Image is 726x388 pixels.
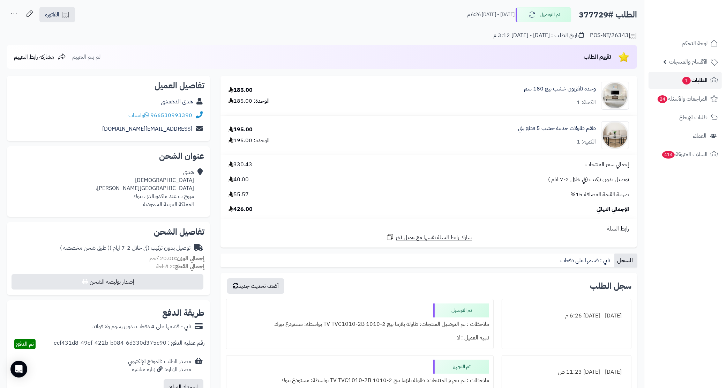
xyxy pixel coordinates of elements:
div: تنبيه العميل : لا [231,331,489,345]
span: شارك رابط السلة نفسها مع عميل آخر [396,234,472,242]
a: السلات المتروكة414 [649,146,722,163]
span: توصيل بدون تركيب (في خلال 2-7 ايام ) [548,176,629,184]
button: إصدار بوليصة الشحن [12,274,203,290]
span: ضريبة القيمة المضافة 15% [570,191,629,199]
span: طلبات الإرجاع [679,112,708,122]
a: شارك رابط السلة نفسها مع عميل آخر [386,233,472,242]
div: مصدر الطلب :الموقع الإلكتروني [128,358,191,374]
div: تاريخ الطلب : [DATE] - [DATE] 3:12 م [493,31,584,39]
span: السلات المتروكة [661,149,708,159]
small: [DATE] - [DATE] 6:26 م [467,11,515,18]
div: هدى [DEMOGRAPHIC_DATA] [GEOGRAPHIC_DATA][PERSON_NAME]، مروج ب عند ماكدونالدز ، تبوك المملكة العرب... [96,168,194,208]
span: لم يتم التقييم [72,53,100,61]
button: تم التوصيل [516,7,571,22]
a: طلبات الإرجاع [649,109,722,126]
a: هدى الدهمشي [161,97,193,106]
div: رقم عملية الدفع : ecf431d8-49ef-422b-b084-6d330d375c90 [54,339,204,349]
a: واتساب [128,111,149,119]
span: لوحة التحكم [682,38,708,48]
div: تم التوصيل [433,303,489,317]
span: 414 [662,151,675,159]
small: 20.00 كجم [149,254,204,263]
div: الوحدة: 195.00 [229,137,270,145]
span: العملاء [693,131,706,141]
img: 1750501109-220601011472-90x90.jpg [601,82,629,110]
a: العملاء [649,127,722,144]
span: مشاركة رابط التقييم [14,53,54,61]
div: الكمية: 1 [577,98,596,107]
h2: عنوان الشحن [13,152,204,160]
div: 195.00 [229,126,253,134]
span: 40.00 [229,176,249,184]
img: logo-2.png [679,19,719,33]
span: الفاتورة [45,10,59,19]
small: 2 قطعة [156,262,204,271]
h2: تفاصيل الشحن [13,228,204,236]
a: طقم طاولات خدمة خشب 5 قطع بني [518,124,596,132]
h2: طريقة الدفع [162,309,204,317]
span: الإجمالي النهائي [597,205,629,213]
div: الكمية: 1 [577,138,596,146]
img: 1756382107-1-90x90.jpg [601,121,629,149]
span: الطلبات [682,75,708,85]
span: 55.57 [229,191,249,199]
div: تابي - قسّمها على 4 دفعات بدون رسوم ولا فوائد [92,323,191,331]
div: مصدر الزيارة: زيارة مباشرة [128,366,191,374]
a: مشاركة رابط التقييم [14,53,66,61]
div: توصيل بدون تركيب (في خلال 2-7 ايام ) [60,244,190,252]
button: أضف تحديث جديد [227,278,284,294]
div: ملاحظات : تم تجهيز المنتجات: طاولة بلازما بيج 2-1010 TV TVC1010-2B بواسطة: مستودع تبوك [231,374,489,387]
a: 966530993390 [150,111,192,119]
span: 1 [682,77,691,85]
div: الوحدة: 185.00 [229,97,270,105]
a: [EMAIL_ADDRESS][DOMAIN_NAME] [102,125,192,133]
span: ( طرق شحن مخصصة ) [60,244,110,252]
h3: سجل الطلب [590,282,631,290]
a: السجل [614,254,637,268]
h2: تفاصيل العميل [13,81,204,90]
div: 185.00 [229,86,253,94]
span: الأقسام والمنتجات [669,57,708,67]
span: 426.00 [229,205,253,213]
span: المراجعات والأسئلة [657,94,708,104]
a: الفاتورة [39,7,75,22]
div: رابط السلة [223,225,634,233]
div: تم التجهيز [433,360,489,374]
div: Open Intercom Messenger [10,361,27,378]
span: 330.43 [229,161,252,169]
span: 24 [658,95,667,103]
div: [DATE] - [DATE] 6:26 م [506,309,627,323]
a: المراجعات والأسئلة24 [649,90,722,107]
div: POS-NT/26343 [590,31,637,40]
a: وحدة تلفزيون خشب بيج 180 سم [524,85,596,93]
a: تابي : قسمها على دفعات [557,254,614,268]
a: لوحة التحكم [649,35,722,52]
h2: الطلب #377729 [579,8,637,22]
a: الطلبات1 [649,72,722,89]
span: تقييم الطلب [584,53,611,61]
span: إجمالي سعر المنتجات [585,161,629,169]
strong: إجمالي القطع: [173,262,204,271]
div: [DATE] - [DATE] 11:23 ص [506,365,627,379]
strong: إجمالي الوزن: [175,254,204,263]
span: تم الدفع [16,340,34,348]
div: ملاحظات : تم التوصيل المنتجات: طاولة بلازما بيج 2-1010 TV TVC1010-2B بواسطة: مستودع تبوك [231,317,489,331]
